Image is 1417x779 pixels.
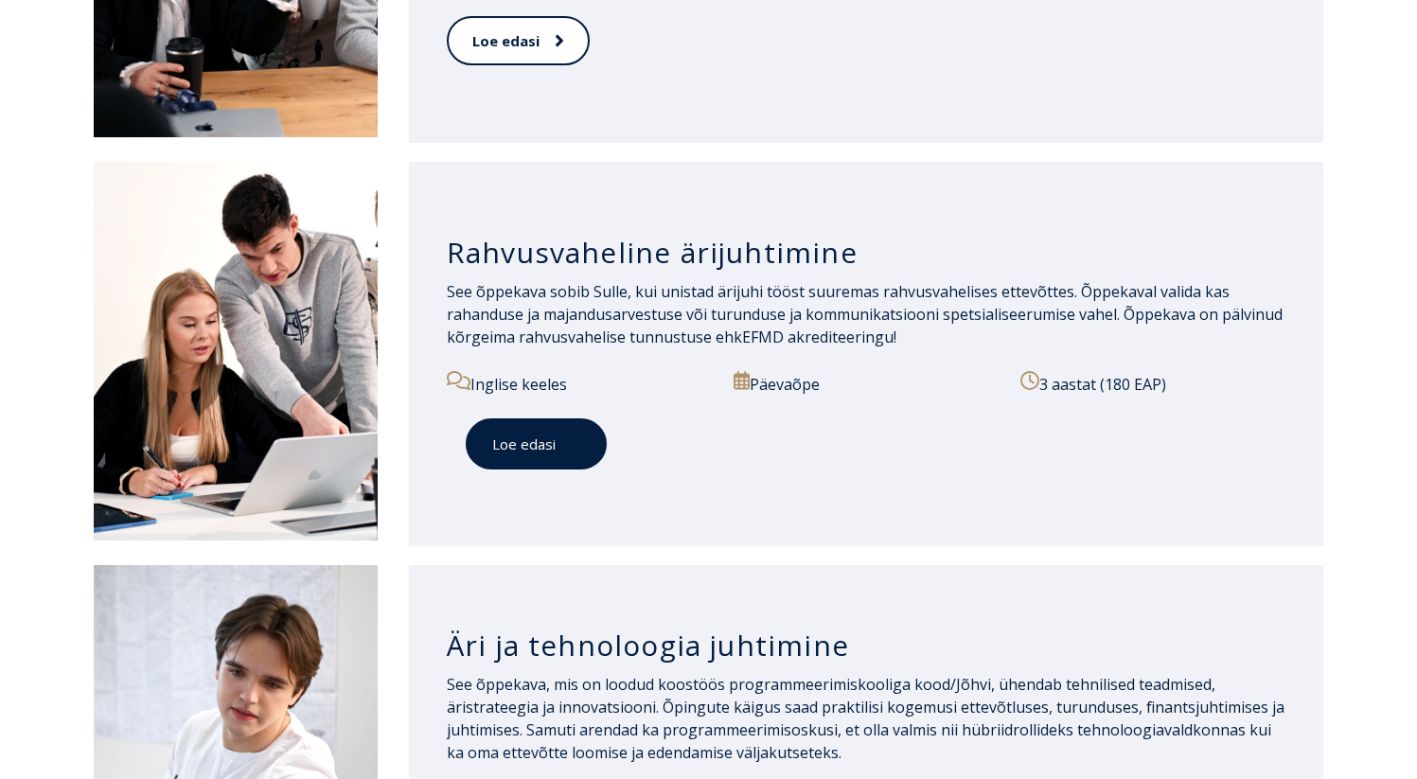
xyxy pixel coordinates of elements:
a: EFMD akrediteeringu [742,327,894,347]
h3: Äri ja tehnoloogia juhtimine [447,628,1286,664]
img: Rahvusvaheline ärijuhtimine [94,162,378,540]
p: See õppekava, mis on loodud koostöös programmeerimiskooliga kood/Jõhvi, ühendab tehnilised teadmi... [447,673,1286,764]
p: Inglise keeles [447,371,712,396]
a: Loe edasi [466,418,607,470]
span: See õppekava sobib Sulle, kui unistad ärijuhi tööst suuremas rahvusvahelises ettevõttes. Õppekava... [447,281,1283,347]
p: Päevaõpe [734,371,999,396]
p: 3 aastat (180 EAP) [1020,371,1285,396]
h3: Rahvusvaheline ärijuhtimine [447,235,1286,271]
a: Loe edasi [447,16,590,66]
